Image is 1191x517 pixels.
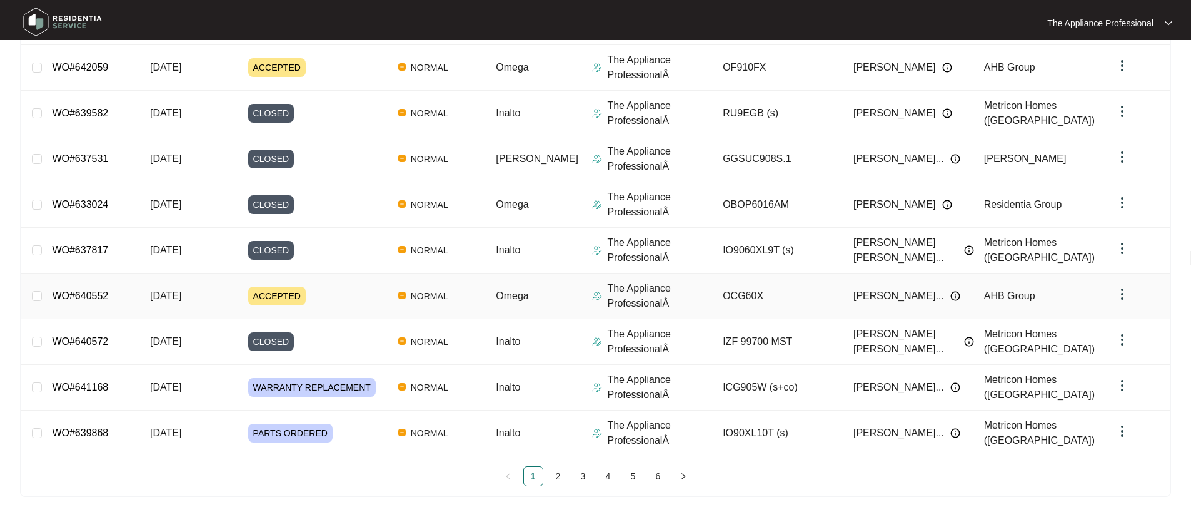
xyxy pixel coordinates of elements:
[150,382,181,392] span: [DATE]
[248,58,306,77] span: ACCEPTED
[592,108,602,118] img: Assigner Icon
[648,466,668,486] li: 6
[607,281,713,311] p: The Appliance ProfessionalÂ
[984,329,1095,354] span: Metricon Homes ([GEOGRAPHIC_DATA])
[984,374,1095,400] span: Metricon Homes ([GEOGRAPHIC_DATA])
[942,200,952,210] img: Info icon
[853,426,944,441] span: [PERSON_NAME]...
[964,245,974,255] img: Info icon
[496,199,528,210] span: Omega
[496,336,520,347] span: Inalto
[853,289,944,304] span: [PERSON_NAME]...
[607,144,713,174] p: The Appliance ProfessionalÂ
[150,290,181,301] span: [DATE]
[52,427,108,438] a: WO#639868
[680,473,687,480] span: right
[1115,58,1130,73] img: dropdown arrow
[984,420,1095,446] span: Metricon Homes ([GEOGRAPHIC_DATA])
[406,197,453,212] span: NORMAL
[984,62,1035,73] span: AHB Group
[607,327,713,357] p: The Appliance ProfessionalÂ
[398,109,406,116] img: Vercel Logo
[713,411,843,456] td: IO90XL10T (s)
[406,60,453,75] span: NORMAL
[673,466,693,486] li: Next Page
[523,466,543,486] li: 1
[713,274,843,319] td: OCG60X
[496,153,578,164] span: [PERSON_NAME]
[52,382,108,392] a: WO#641168
[549,467,568,486] a: 2
[592,291,602,301] img: Assigner Icon
[19,3,106,41] img: residentia service logo
[52,108,108,118] a: WO#639582
[496,108,520,118] span: Inalto
[950,382,960,392] img: Info icon
[713,182,843,228] td: OBOP6016AM
[496,290,528,301] span: Omega
[52,62,108,73] a: WO#642059
[1165,20,1172,26] img: dropdown arrow
[150,108,181,118] span: [DATE]
[548,466,568,486] li: 2
[398,429,406,436] img: Vercel Logo
[248,424,333,443] span: PARTS ORDERED
[623,466,643,486] li: 5
[248,150,294,168] span: CLOSED
[1115,332,1130,347] img: dropdown arrow
[406,106,453,121] span: NORMAL
[713,45,843,91] td: OF910FX
[398,63,406,71] img: Vercel Logo
[496,427,520,438] span: Inalto
[713,365,843,411] td: ICG905W (s+co)
[1047,17,1153,29] p: The Appliance Professional
[713,136,843,182] td: GGSUC908S.1
[984,199,1062,210] span: Residentia Group
[853,235,958,265] span: [PERSON_NAME] [PERSON_NAME]...
[150,427,181,438] span: [DATE]
[950,154,960,164] img: Info icon
[398,337,406,345] img: Vercel Logo
[592,382,602,392] img: Assigner Icon
[649,467,668,486] a: 6
[853,106,936,121] span: [PERSON_NAME]
[592,337,602,347] img: Assigner Icon
[248,378,376,397] span: WARRANTY REPLACEMENT
[853,197,936,212] span: [PERSON_NAME]
[713,91,843,136] td: RU9EGB (s)
[248,287,306,305] span: ACCEPTED
[574,467,593,486] a: 3
[406,426,453,441] span: NORMAL
[592,200,602,210] img: Assigner Icon
[496,62,528,73] span: Omega
[52,199,108,210] a: WO#633024
[398,292,406,299] img: Vercel Logo
[964,337,974,347] img: Info icon
[599,467,618,486] a: 4
[406,151,453,166] span: NORMAL
[592,63,602,73] img: Assigner Icon
[52,336,108,347] a: WO#640572
[607,235,713,265] p: The Appliance ProfessionalÂ
[607,53,713,83] p: The Appliance ProfessionalÂ
[498,466,518,486] button: left
[150,153,181,164] span: [DATE]
[713,228,843,274] td: IO9060XL9T (s)
[496,245,520,255] span: Inalto
[624,467,643,486] a: 5
[398,246,406,253] img: Vercel Logo
[406,289,453,304] span: NORMAL
[1115,424,1130,439] img: dropdown arrow
[498,466,518,486] li: Previous Page
[1115,195,1130,210] img: dropdown arrow
[398,155,406,162] img: Vercel Logo
[398,200,406,208] img: Vercel Logo
[496,382,520,392] span: Inalto
[607,98,713,128] p: The Appliance ProfessionalÂ
[248,332,294,351] span: CLOSED
[150,336,181,347] span: [DATE]
[853,327,958,357] span: [PERSON_NAME] [PERSON_NAME]...
[52,153,108,164] a: WO#637531
[673,466,693,486] button: right
[398,383,406,391] img: Vercel Logo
